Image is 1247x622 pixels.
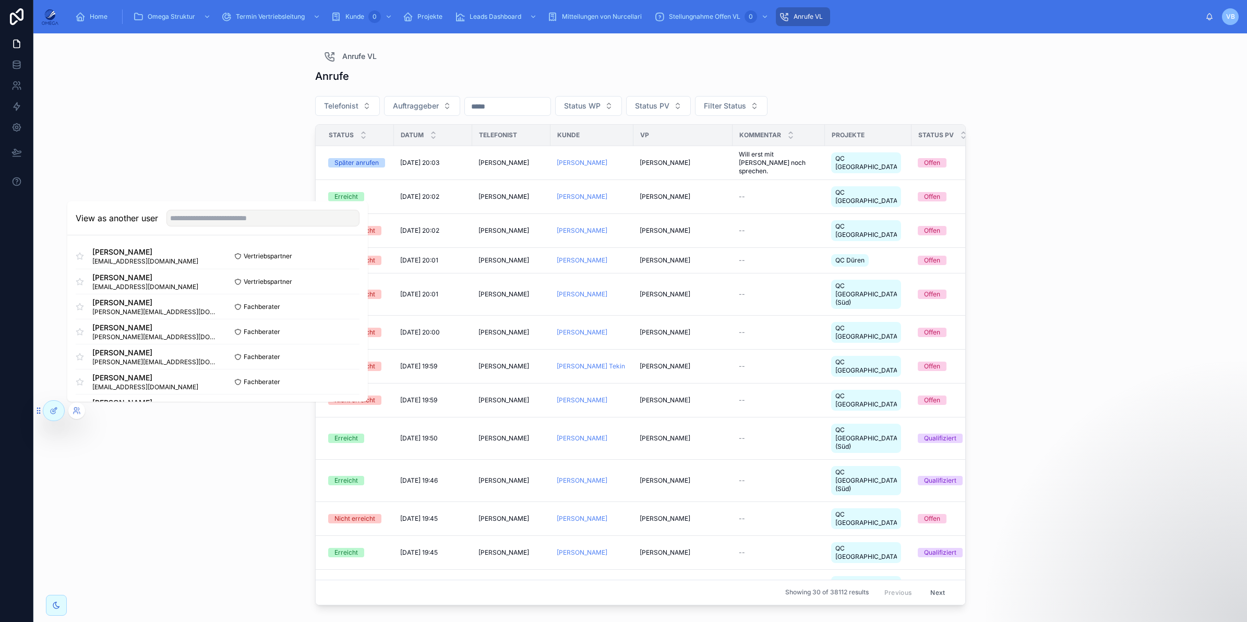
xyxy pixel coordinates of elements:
span: [PERSON_NAME] [478,159,529,167]
span: Showing 30 of 38112 results [785,589,869,597]
span: [PERSON_NAME] [478,193,529,201]
span: [PERSON_NAME] [92,347,218,357]
h1: Anrufe [315,69,349,83]
button: Select Button [315,96,380,116]
a: Home [72,7,115,26]
div: Qualifiziert [924,548,956,557]
span: [PERSON_NAME] [640,290,690,298]
span: VB [1226,13,1235,21]
a: [PERSON_NAME] [557,159,607,167]
span: QC [GEOGRAPHIC_DATA] [835,392,897,409]
a: [PERSON_NAME] [557,226,607,235]
a: Anrufe VL [776,7,830,26]
span: [PERSON_NAME] [478,548,529,557]
button: Select Button [626,96,691,116]
div: Offen [924,256,940,265]
span: -- [739,476,745,485]
span: [PERSON_NAME] [478,226,529,235]
a: [PERSON_NAME] [557,193,607,201]
span: Mitteilungen von Nurcellari [562,13,642,21]
a: Stellungnahme Offen VL0 [651,7,774,26]
a: Projekte [400,7,450,26]
span: [DATE] 19:45 [400,515,438,523]
span: -- [739,193,745,201]
span: [PERSON_NAME] [640,396,690,404]
h2: View as another user [76,212,158,224]
span: Home [90,13,107,21]
span: Anrufe VL [342,51,377,62]
span: -- [739,434,745,442]
span: QC [GEOGRAPHIC_DATA] (Süd) [835,468,897,493]
span: [PERSON_NAME] Tekin [557,362,625,370]
span: [DATE] 19:45 [400,548,438,557]
span: -- [739,515,745,523]
span: Vertriebspartner [244,277,292,285]
span: Kunde [557,131,580,139]
span: [PERSON_NAME] [640,159,690,167]
span: [PERSON_NAME] [92,372,198,382]
a: [PERSON_NAME] [557,548,607,557]
a: [PERSON_NAME] [557,328,607,337]
span: [PERSON_NAME] [640,226,690,235]
a: [PERSON_NAME] [557,396,607,404]
button: Next [923,584,952,601]
span: Status PV [635,101,669,111]
span: QC [GEOGRAPHIC_DATA] [835,358,897,375]
div: Offen [924,362,940,371]
span: [PERSON_NAME] [640,328,690,337]
div: Nicht erreicht [334,514,375,523]
span: [PERSON_NAME] [557,434,607,442]
div: Offen [924,328,940,337]
span: QC [GEOGRAPHIC_DATA] [835,510,897,527]
span: Fachberater [244,302,280,310]
span: [DATE] 20:01 [400,256,438,265]
span: Stellungnahme Offen VL [669,13,740,21]
div: Erreicht [334,548,358,557]
span: [DATE] 20:02 [400,226,439,235]
a: Kunde0 [328,7,398,26]
span: [PERSON_NAME] [557,290,607,298]
span: QC [GEOGRAPHIC_DATA] [835,154,897,171]
span: [DATE] 19:59 [400,362,437,370]
span: [PERSON_NAME] [557,256,607,265]
div: 0 [368,10,381,23]
span: Status WP [564,101,601,111]
span: [PERSON_NAME] [478,290,529,298]
span: [PERSON_NAME] [478,396,529,404]
span: Fachberater [244,327,280,336]
span: [PERSON_NAME] [92,397,218,408]
span: [EMAIL_ADDRESS][DOMAIN_NAME] [92,282,198,291]
span: [PERSON_NAME] [478,362,529,370]
span: Anrufe VL [794,13,823,21]
div: 0 [745,10,757,23]
span: [PERSON_NAME][EMAIL_ADDRESS][DOMAIN_NAME] [92,332,218,341]
span: QC [GEOGRAPHIC_DATA]/[GEOGRAPHIC_DATA] [835,544,897,561]
span: Kunde [345,13,364,21]
span: Auftraggeber [393,101,439,111]
span: [PERSON_NAME] [478,328,529,337]
span: QC [GEOGRAPHIC_DATA] [835,188,897,205]
span: Omega Struktur [148,13,195,21]
span: [EMAIL_ADDRESS][DOMAIN_NAME] [92,257,198,266]
span: [DATE] 19:46 [400,476,438,485]
span: [PERSON_NAME][EMAIL_ADDRESS][DOMAIN_NAME] [92,307,218,316]
img: App logo [42,8,58,25]
div: Offen [924,226,940,235]
span: [PERSON_NAME] [640,256,690,265]
span: QC [GEOGRAPHIC_DATA] [835,324,897,341]
div: Offen [924,396,940,405]
span: Telefonist [324,101,358,111]
span: [PERSON_NAME] [640,515,690,523]
div: Offen [924,514,940,523]
div: Qualifiziert [924,434,956,443]
span: [DATE] 20:01 [400,290,438,298]
button: Select Button [384,96,460,116]
button: Select Button [555,96,622,116]
a: [PERSON_NAME] [557,476,607,485]
a: [PERSON_NAME] [557,515,607,523]
span: -- [739,362,745,370]
span: QC [GEOGRAPHIC_DATA] (Süd) [835,426,897,451]
div: Später anrufen [334,158,379,168]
